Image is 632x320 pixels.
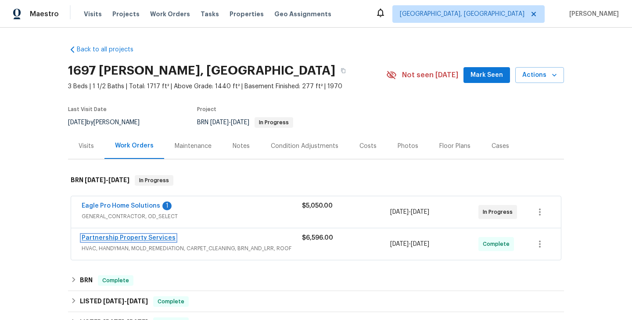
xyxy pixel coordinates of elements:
[197,119,293,126] span: BRN
[390,240,429,248] span: -
[492,142,509,151] div: Cases
[175,142,212,151] div: Maintenance
[271,142,338,151] div: Condition Adjustments
[84,10,102,18] span: Visits
[230,10,264,18] span: Properties
[201,11,219,17] span: Tasks
[71,175,129,186] h6: BRN
[210,119,229,126] span: [DATE]
[108,177,129,183] span: [DATE]
[150,10,190,18] span: Work Orders
[402,71,458,79] span: Not seen [DATE]
[411,209,429,215] span: [DATE]
[68,270,564,291] div: BRN Complete
[136,176,172,185] span: In Progress
[82,244,302,253] span: HVAC, HANDYMAN, MOLD_REMEDIATION, CARPET_CLEANING, BRN_AND_LRR, ROOF
[68,107,107,112] span: Last Visit Date
[566,10,619,18] span: [PERSON_NAME]
[68,82,386,91] span: 3 Beds | 1 1/2 Baths | Total: 1717 ft² | Above Grade: 1440 ft² | Basement Finished: 277 ft² | 1970
[231,119,249,126] span: [DATE]
[68,45,152,54] a: Back to all projects
[68,166,564,194] div: BRN [DATE]-[DATE]In Progress
[80,296,148,307] h6: LISTED
[127,298,148,304] span: [DATE]
[522,70,557,81] span: Actions
[79,142,94,151] div: Visits
[68,66,335,75] h2: 1697 [PERSON_NAME], [GEOGRAPHIC_DATA]
[82,212,302,221] span: GENERAL_CONTRACTOR, OD_SELECT
[302,203,333,209] span: $5,050.00
[99,276,133,285] span: Complete
[68,291,564,312] div: LISTED [DATE]-[DATE]Complete
[85,177,129,183] span: -
[359,142,377,151] div: Costs
[398,142,418,151] div: Photos
[390,209,409,215] span: [DATE]
[68,119,86,126] span: [DATE]
[233,142,250,151] div: Notes
[463,67,510,83] button: Mark Seen
[30,10,59,18] span: Maestro
[439,142,470,151] div: Floor Plans
[85,177,106,183] span: [DATE]
[162,201,172,210] div: 1
[82,203,160,209] a: Eagle Pro Home Solutions
[400,10,524,18] span: [GEOGRAPHIC_DATA], [GEOGRAPHIC_DATA]
[411,241,429,247] span: [DATE]
[255,120,292,125] span: In Progress
[274,10,331,18] span: Geo Assignments
[390,241,409,247] span: [DATE]
[515,67,564,83] button: Actions
[302,235,333,241] span: $6,596.00
[80,275,93,286] h6: BRN
[112,10,140,18] span: Projects
[68,117,150,128] div: by [PERSON_NAME]
[470,70,503,81] span: Mark Seen
[335,63,351,79] button: Copy Address
[390,208,429,216] span: -
[154,297,188,306] span: Complete
[483,208,516,216] span: In Progress
[103,298,124,304] span: [DATE]
[197,107,216,112] span: Project
[115,141,154,150] div: Work Orders
[82,235,176,241] a: Partnership Property Services
[103,298,148,304] span: -
[210,119,249,126] span: -
[483,240,513,248] span: Complete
